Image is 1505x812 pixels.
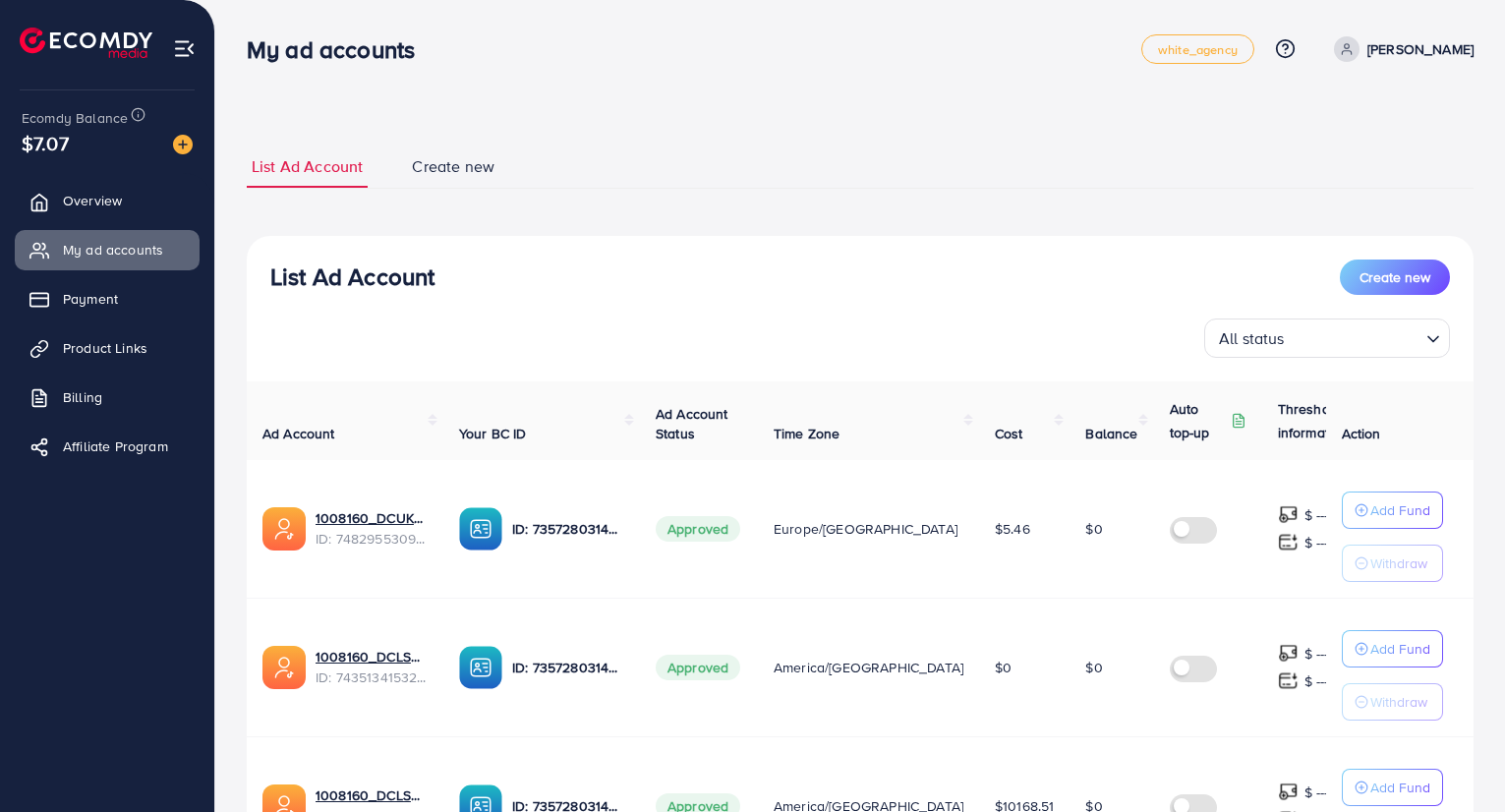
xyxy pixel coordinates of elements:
p: [PERSON_NAME] [1367,37,1474,61]
p: Withdraw [1370,690,1427,714]
button: Withdraw [1342,545,1443,582]
img: menu [173,37,196,60]
span: All status [1215,324,1289,353]
p: Withdraw [1370,551,1427,575]
a: 1008160_DCLS_1713000734080 [316,785,428,805]
p: $ --- [1304,642,1329,666]
span: ID: 7435134153261449217 [316,667,428,687]
span: America/[GEOGRAPHIC_DATA] [774,658,963,677]
iframe: Chat [1421,724,1490,797]
p: Add Fund [1370,637,1430,661]
img: top-up amount [1278,532,1299,552]
a: My ad accounts [15,230,200,269]
img: ic-ba-acc.ded83a64.svg [459,646,502,689]
span: Ad Account [262,424,335,443]
h3: List Ad Account [270,262,434,291]
span: Affiliate Program [63,436,168,456]
a: 1008160_DCLS_02_1731127077568 [316,647,428,667]
img: ic-ads-acc.e4c84228.svg [262,646,306,689]
span: Approved [656,516,740,542]
span: Create new [412,155,494,178]
p: Add Fund [1370,776,1430,799]
span: ID: 7482955309242433553 [316,529,428,549]
a: Product Links [15,328,200,368]
span: Ecomdy Balance [22,108,128,128]
span: $7.07 [22,129,69,157]
span: Overview [63,191,122,210]
img: image [173,135,193,154]
img: top-up amount [1278,643,1299,664]
a: white_agency [1141,34,1254,64]
div: <span class='underline'>1008160_DCUK_1742261318438</span></br>7482955309242433553 [316,508,428,549]
img: top-up amount [1278,782,1299,802]
span: Payment [63,289,118,309]
p: Threshold information [1278,397,1374,444]
input: Search for option [1291,320,1418,353]
span: Approved [656,655,740,680]
span: white_agency [1158,43,1238,56]
span: $0 [1085,519,1102,539]
span: Create new [1360,267,1430,287]
button: Add Fund [1342,630,1443,667]
a: Overview [15,181,200,220]
a: Affiliate Program [15,427,200,466]
span: Product Links [63,338,147,358]
img: ic-ads-acc.e4c84228.svg [262,507,306,551]
span: Balance [1085,424,1137,443]
a: [PERSON_NAME] [1326,36,1474,62]
span: Cost [995,424,1023,443]
a: Billing [15,377,200,417]
button: Create new [1340,260,1450,295]
img: logo [20,28,152,58]
p: Auto top-up [1170,397,1227,444]
span: Time Zone [774,424,839,443]
a: Payment [15,279,200,319]
h3: My ad accounts [247,35,431,64]
span: Billing [63,387,102,407]
span: Your BC ID [459,424,527,443]
button: Add Fund [1342,492,1443,529]
p: Add Fund [1370,498,1430,522]
p: $ --- [1304,669,1329,693]
button: Withdraw [1342,683,1443,721]
div: <span class='underline'>1008160_DCLS_02_1731127077568</span></br>7435134153261449217 [316,647,428,687]
img: top-up amount [1278,504,1299,525]
p: ID: 7357280314609139728 [512,656,624,679]
span: Action [1342,424,1381,443]
span: Europe/[GEOGRAPHIC_DATA] [774,519,957,539]
img: ic-ba-acc.ded83a64.svg [459,507,502,551]
p: $ --- [1304,781,1329,804]
div: Search for option [1204,319,1450,358]
span: My ad accounts [63,240,163,260]
span: $5.46 [995,519,1030,539]
img: top-up amount [1278,670,1299,691]
p: $ --- [1304,531,1329,554]
a: 1008160_DCUK_1742261318438 [316,508,428,528]
button: Add Fund [1342,769,1443,806]
span: $0 [995,658,1012,677]
span: $0 [1085,658,1102,677]
p: ID: 7357280314609139728 [512,517,624,541]
span: Ad Account Status [656,404,728,443]
span: List Ad Account [252,155,363,178]
p: $ --- [1304,503,1329,527]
